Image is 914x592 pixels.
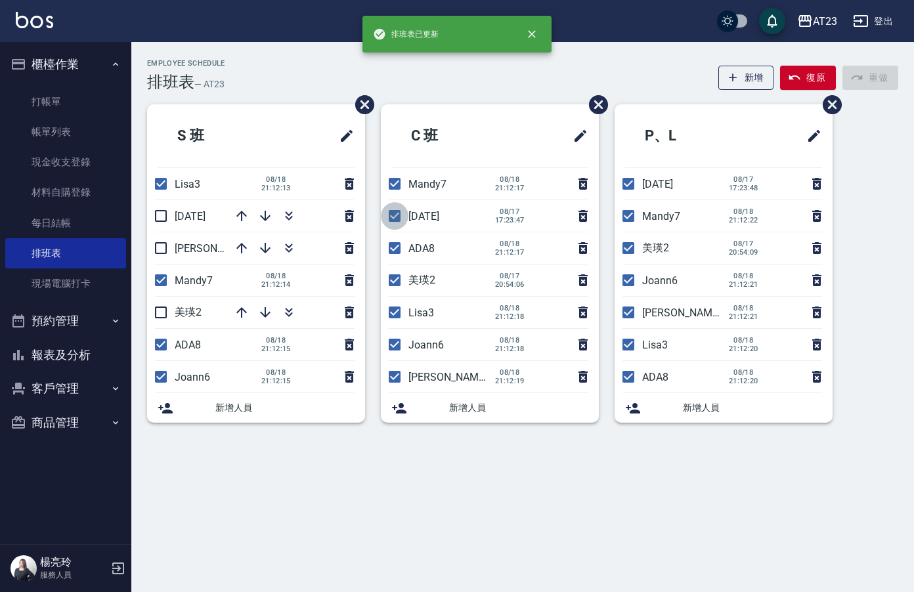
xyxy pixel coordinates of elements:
button: 報表及分析 [5,338,126,372]
span: 08/18 [495,336,525,345]
h2: P、L [625,112,747,159]
button: 登出 [848,9,898,33]
span: 刪除班表 [579,85,610,124]
span: 新增人員 [215,401,355,415]
span: ADA8 [642,371,668,383]
span: Lisa3 [408,307,434,319]
span: 08/18 [729,272,758,280]
span: 21:12:20 [729,377,758,385]
span: Mandy7 [175,274,213,287]
button: 商品管理 [5,406,126,440]
a: 打帳單 [5,87,126,117]
span: 17:23:48 [729,184,758,192]
span: Joann6 [642,274,678,287]
button: close [517,20,546,49]
span: 美瑛2 [642,242,669,254]
span: [DATE] [175,210,206,222]
span: 21:12:21 [729,312,758,321]
span: 21:12:17 [495,248,525,257]
h2: S 班 [158,112,277,159]
span: [DATE] [642,178,673,190]
h6: — AT23 [194,77,225,91]
a: 帳單列表 [5,117,126,147]
span: 21:12:20 [729,345,758,353]
span: Joann6 [175,371,210,383]
a: 材料自購登錄 [5,177,126,207]
span: 21:12:22 [729,216,758,224]
span: 08/18 [495,240,525,248]
div: 新增人員 [381,393,599,423]
span: 08/18 [729,304,758,312]
button: 客戶管理 [5,371,126,406]
span: 20:54:09 [729,248,758,257]
a: 排班表 [5,238,126,268]
span: 21:12:14 [261,280,291,289]
button: 預約管理 [5,304,126,338]
button: 新增 [718,66,774,90]
span: 08/18 [495,368,525,377]
span: 08/18 [261,368,291,377]
a: 現場電腦打卡 [5,268,126,299]
span: 刪除班表 [345,85,376,124]
span: 修改班表的標題 [565,120,588,152]
span: 21:12:17 [495,184,525,192]
p: 服務人員 [40,569,107,581]
span: 排班表已更新 [373,28,439,41]
h2: Employee Schedule [147,59,225,68]
span: 21:12:15 [261,345,291,353]
span: Mandy7 [642,210,680,222]
span: 08/18 [261,272,291,280]
img: Person [11,555,37,581]
button: save [759,8,785,34]
span: 08/18 [729,368,758,377]
div: AT23 [813,13,837,30]
span: 21:12:15 [261,377,291,385]
h2: C 班 [391,112,511,159]
button: 復原 [780,66,836,90]
a: 現金收支登錄 [5,147,126,177]
span: 08/18 [729,336,758,345]
span: Lisa3 [175,178,200,190]
span: Lisa3 [642,339,668,351]
span: 修改班表的標題 [331,120,355,152]
span: 08/18 [261,336,291,345]
span: 修改班表的標題 [798,120,822,152]
a: 每日結帳 [5,208,126,238]
span: ADA8 [175,339,201,351]
div: 新增人員 [615,393,833,423]
span: 刪除班表 [813,85,844,124]
span: 08/18 [495,175,525,184]
span: 新增人員 [449,401,588,415]
span: ADA8 [408,242,435,255]
span: [PERSON_NAME]19 [175,242,265,255]
span: 美瑛2 [408,274,435,286]
span: 21:12:21 [729,280,758,289]
div: 新增人員 [147,393,365,423]
span: 08/17 [495,272,525,280]
span: 21:12:18 [495,345,525,353]
h3: 排班表 [147,73,194,91]
span: 新增人員 [683,401,822,415]
span: 美瑛2 [175,306,202,318]
span: 08/17 [495,207,525,216]
span: [DATE] [408,210,439,222]
span: 08/17 [729,175,758,184]
button: AT23 [792,8,842,35]
span: 20:54:06 [495,280,525,289]
span: 21:12:13 [261,184,291,192]
span: Joann6 [408,339,444,351]
span: 21:12:18 [495,312,525,321]
img: Logo [16,12,53,28]
button: 櫃檯作業 [5,47,126,81]
span: 08/18 [261,175,291,184]
span: 17:23:47 [495,216,525,224]
span: 08/18 [729,207,758,216]
h5: 楊亮玲 [40,556,107,569]
span: 08/17 [729,240,758,248]
span: 21:12:19 [495,377,525,385]
span: Mandy7 [408,178,446,190]
span: [PERSON_NAME]19 [408,371,499,383]
span: 08/18 [495,304,525,312]
span: [PERSON_NAME]19 [642,307,733,319]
